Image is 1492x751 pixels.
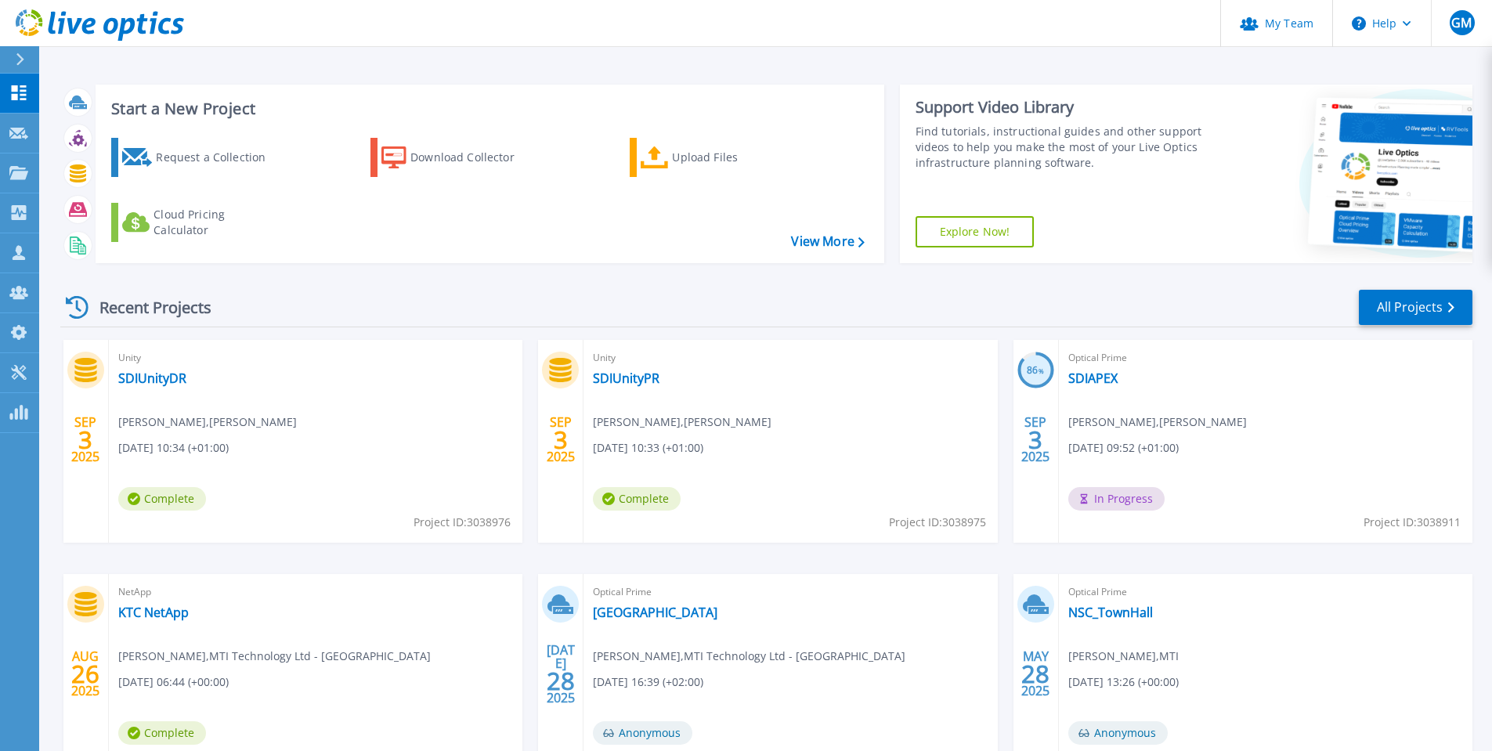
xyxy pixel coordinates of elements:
[1364,514,1461,531] span: Project ID: 3038911
[1068,487,1165,511] span: In Progress
[547,674,575,688] span: 28
[1068,349,1463,366] span: Optical Prime
[1359,290,1472,325] a: All Projects
[1021,411,1050,468] div: SEP 2025
[916,97,1208,117] div: Support Video Library
[1068,605,1153,620] a: NSC_TownHall
[370,138,545,177] a: Download Collector
[71,667,99,681] span: 26
[554,433,568,446] span: 3
[1068,583,1463,601] span: Optical Prime
[118,605,189,620] a: KTC NetApp
[78,433,92,446] span: 3
[593,349,988,366] span: Unity
[1451,16,1472,29] span: GM
[1068,673,1179,691] span: [DATE] 13:26 (+00:00)
[546,645,576,702] div: [DATE] 2025
[1021,667,1049,681] span: 28
[410,142,536,173] div: Download Collector
[118,349,513,366] span: Unity
[593,673,703,691] span: [DATE] 16:39 (+02:00)
[593,439,703,457] span: [DATE] 10:33 (+01:00)
[1021,645,1050,702] div: MAY 2025
[1068,413,1247,431] span: [PERSON_NAME] , [PERSON_NAME]
[111,100,864,117] h3: Start a New Project
[672,142,797,173] div: Upload Files
[414,514,511,531] span: Project ID: 3038976
[1068,648,1179,665] span: [PERSON_NAME] , MTI
[70,411,100,468] div: SEP 2025
[118,648,431,665] span: [PERSON_NAME] , MTI Technology Ltd - [GEOGRAPHIC_DATA]
[118,583,513,601] span: NetApp
[593,648,905,665] span: [PERSON_NAME] , MTI Technology Ltd - [GEOGRAPHIC_DATA]
[593,487,681,511] span: Complete
[1068,370,1118,386] a: SDIAPEX
[593,413,771,431] span: [PERSON_NAME] , [PERSON_NAME]
[118,487,206,511] span: Complete
[1068,439,1179,457] span: [DATE] 09:52 (+01:00)
[1017,362,1054,380] h3: 86
[70,645,100,702] div: AUG 2025
[791,234,864,249] a: View More
[60,288,233,327] div: Recent Projects
[118,673,229,691] span: [DATE] 06:44 (+00:00)
[889,514,986,531] span: Project ID: 3038975
[154,207,279,238] div: Cloud Pricing Calculator
[916,124,1208,171] div: Find tutorials, instructional guides and other support videos to help you make the most of your L...
[111,138,286,177] a: Request a Collection
[916,216,1035,247] a: Explore Now!
[118,439,229,457] span: [DATE] 10:34 (+01:00)
[118,721,206,745] span: Complete
[156,142,281,173] div: Request a Collection
[1068,721,1168,745] span: Anonymous
[593,721,692,745] span: Anonymous
[593,605,717,620] a: [GEOGRAPHIC_DATA]
[630,138,804,177] a: Upload Files
[1039,366,1044,375] span: %
[593,370,659,386] a: SDIUnityPR
[111,203,286,242] a: Cloud Pricing Calculator
[593,583,988,601] span: Optical Prime
[118,413,297,431] span: [PERSON_NAME] , [PERSON_NAME]
[118,370,186,386] a: SDIUnityDR
[546,411,576,468] div: SEP 2025
[1028,433,1042,446] span: 3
